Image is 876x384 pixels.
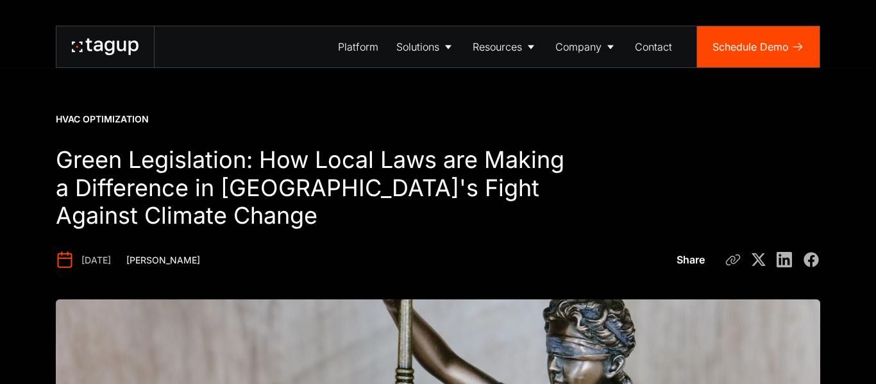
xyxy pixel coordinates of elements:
div: Resources [473,39,522,54]
div: HVAC Optimization [56,113,149,126]
a: Company [546,26,626,67]
div: Share [677,252,705,267]
a: Solutions [387,26,464,67]
div: [PERSON_NAME] [126,254,200,267]
div: Platform [338,39,378,54]
div: [DATE] [81,254,111,267]
h1: Green Legislation: How Local Laws are Making a Difference in [GEOGRAPHIC_DATA]'s Fight Against Cl... [56,146,565,231]
a: Schedule Demo [697,26,820,67]
div: Solutions [396,39,439,54]
div: Contact [635,39,672,54]
a: Contact [626,26,681,67]
a: Platform [329,26,387,67]
a: Resources [464,26,546,67]
div: Schedule Demo [712,39,789,54]
div: Company [555,39,602,54]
